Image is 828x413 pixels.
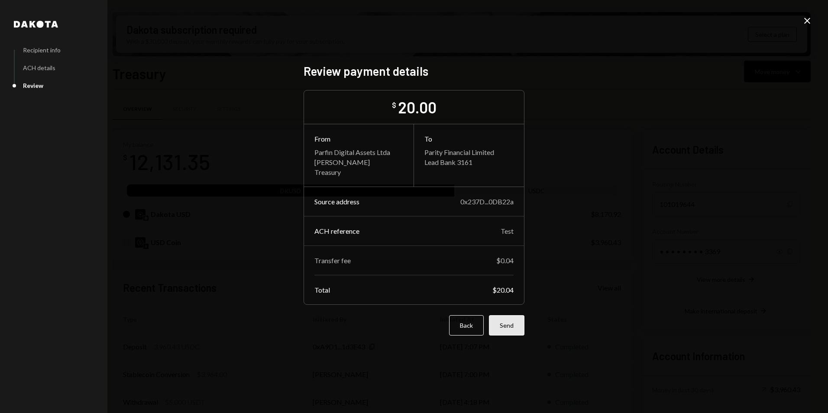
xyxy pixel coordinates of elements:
div: To [424,135,514,143]
div: ACH reference [314,227,359,235]
div: Total [314,286,330,294]
div: Review [23,82,43,89]
div: $20.04 [492,286,514,294]
div: $ [392,101,396,110]
div: 0x237D...0DB22a [460,197,514,206]
div: $0.04 [496,256,514,265]
div: Test [501,227,514,235]
div: Transfer fee [314,256,351,265]
div: From [314,135,403,143]
button: Back [449,315,484,336]
div: 20.00 [398,97,437,117]
div: Parfin Digital Assets Ltda [314,148,403,156]
div: ACH details [23,64,55,71]
div: Parity Financial Limited [424,148,514,156]
div: Treasury [314,168,403,176]
button: Send [489,315,524,336]
div: Recipient info [23,46,61,54]
div: [PERSON_NAME] [314,158,403,166]
div: Source address [314,197,359,206]
h2: Review payment details [304,63,524,80]
div: Lead Bank 3161 [424,158,514,166]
